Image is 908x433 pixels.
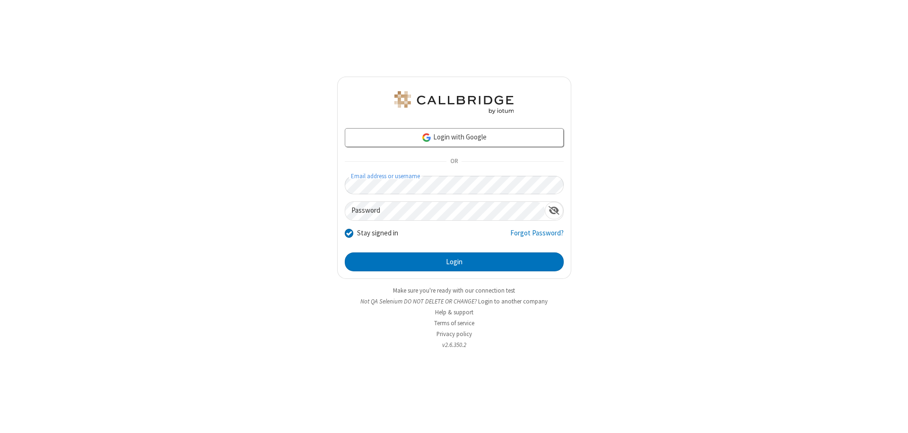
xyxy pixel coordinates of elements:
button: Login [345,252,564,271]
div: Show password [545,202,563,219]
span: OR [446,155,462,168]
li: Not QA Selenium DO NOT DELETE OR CHANGE? [337,297,571,306]
input: Email address or username [345,176,564,194]
button: Login to another company [478,297,548,306]
a: Terms of service [434,319,474,327]
img: QA Selenium DO NOT DELETE OR CHANGE [393,91,515,114]
a: Forgot Password? [510,228,564,246]
li: v2.6.350.2 [337,340,571,349]
a: Make sure you're ready with our connection test [393,286,515,294]
input: Password [345,202,545,220]
img: google-icon.png [421,132,432,143]
a: Login with Google [345,128,564,147]
a: Privacy policy [437,330,472,338]
a: Help & support [435,308,473,316]
iframe: Chat [884,408,901,426]
label: Stay signed in [357,228,398,239]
